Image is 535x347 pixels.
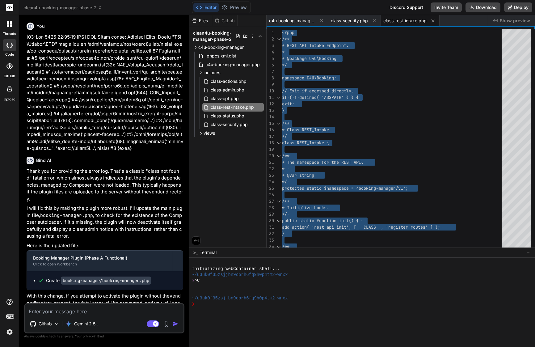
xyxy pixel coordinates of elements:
div: 31 [267,224,274,231]
div: 34 [267,243,274,250]
div: 16 [267,127,274,133]
span: ~/u3uk0f35zsjjbn9cprh6fq9h0p4tm2-wnxx [192,272,288,278]
span: .phpcs.xml.dist [205,52,237,60]
div: Click to collapse the range. [275,140,283,146]
img: Pick Models [54,321,59,327]
span: class-admin.php [210,86,245,94]
div: 11 [267,94,274,101]
span: class-actions.php [210,78,247,85]
span: class-rest-intake.php [210,104,255,111]
span: privacy [83,334,94,338]
div: 8 [267,75,274,81]
div: 18 [267,140,274,146]
img: Gemini 2.5 Pro [65,321,72,327]
div: 12 [267,101,274,107]
div: 1 [267,29,274,36]
p: I will fix this by making the plugin more robust. I'll update the main plugin file, , to check fo... [27,205,183,240]
div: 32 [267,231,274,237]
span: protected static $namespace = 'booking-manager/v1 [282,185,403,191]
div: 14 [267,114,274,120]
code: vendor [149,189,166,195]
div: 9 [267,81,274,88]
span: * @package C4U\Booking [282,56,336,61]
span: * Class REST_Intake [282,127,329,133]
div: 24 [267,179,274,185]
span: class-cpt.php [210,95,239,102]
span: * REST API Intake Endpoint. [282,43,349,48]
div: Click to collapse the range. [275,198,283,205]
span: class-status.php [210,112,245,120]
span: add_action( 'rest_api_init', [ __CLASS__, 'regis [282,224,401,230]
span: * Initialize hooks. [282,205,329,210]
span: c4u-booking-manager [198,44,244,50]
div: 23 [267,172,274,179]
button: Download [465,2,500,12]
span: views [204,130,215,136]
label: threads [3,31,16,36]
div: 10 [267,88,274,94]
div: 15 [267,120,274,127]
span: c4u-booking-manager.php [205,61,260,68]
div: 3 [267,42,274,49]
div: Create [46,277,151,284]
code: booking-manager.php [40,212,93,218]
div: Files [189,18,212,24]
span: if ( ! defined( 'ABSPATH' ) ) { [282,95,359,100]
h6: You [36,23,45,29]
div: 17 [267,133,274,140]
div: Click to collapse the range. [275,94,283,101]
div: Click to collapse the range. [275,218,283,224]
span: <?php [282,30,294,35]
label: Upload [4,97,15,102]
div: Click to collapse the range. [275,36,283,42]
p: [03-Lor-5425 22:95:19 IPS] DOL Sitam conse: Adipisci Elits: Doeiu "T5I\Utlabor\ETD" mag aliqu en ... [27,34,183,152]
div: 19 [267,146,274,153]
div: 21 [267,159,274,166]
span: ^C [195,278,200,284]
span: ter_routes' ] ); [401,224,440,230]
span: − [527,249,530,256]
div: 7 [267,68,274,75]
div: 6 [267,62,274,68]
button: Invite Team [431,2,462,12]
span: public static function init() { [282,218,359,223]
div: Click to collapse the range. [275,243,283,250]
div: 20 [267,153,274,159]
span: } [282,231,284,236]
span: * @var string [282,172,314,178]
span: class-rest-intake.php [383,18,427,24]
img: attachment [163,320,170,328]
div: Click to collapse the range. [275,120,283,127]
button: Booking Manager Plugin (Phase A Functional)Click to open Workbench [27,251,173,271]
img: icon [172,321,179,327]
div: 25 [267,185,274,192]
div: Click to open Workbench [33,262,166,267]
span: class-security.php [331,18,368,24]
span: clean4u-booking-manager-phase-2 [23,5,102,11]
div: 26 [267,192,274,198]
div: Github [212,18,238,24]
span: Show preview [500,18,530,24]
div: 22 [267,166,274,172]
div: 30 [267,218,274,224]
span: Initializing WebContainer shell... [192,266,280,272]
div: 33 [267,237,274,243]
button: Preview [219,3,249,12]
label: GitHub [4,74,15,79]
p: Thank you for providing the error log. That's a classic "class not found" fatal error, which almo... [27,168,183,203]
div: Discord Support [386,2,427,12]
span: // Exit if accessed directly. [282,88,354,94]
div: Booking Manager Plugin (Phase A Functional) [33,255,166,261]
span: ❯ [192,301,194,307]
span: Terminal [200,249,217,256]
button: Editor [193,3,219,12]
div: 5 [267,55,274,62]
span: * The namespace for the REST API. [282,159,364,165]
button: Deploy [504,2,532,12]
p: With this change, if you attempt to activate the plugin without the directory present, the fatal ... [27,293,183,314]
div: 28 [267,205,274,211]
span: c4u-booking-manager.php [269,18,315,24]
div: 29 [267,211,274,218]
div: Click to collapse the range. [275,153,283,159]
p: Gemini 2.5.. [74,321,98,327]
